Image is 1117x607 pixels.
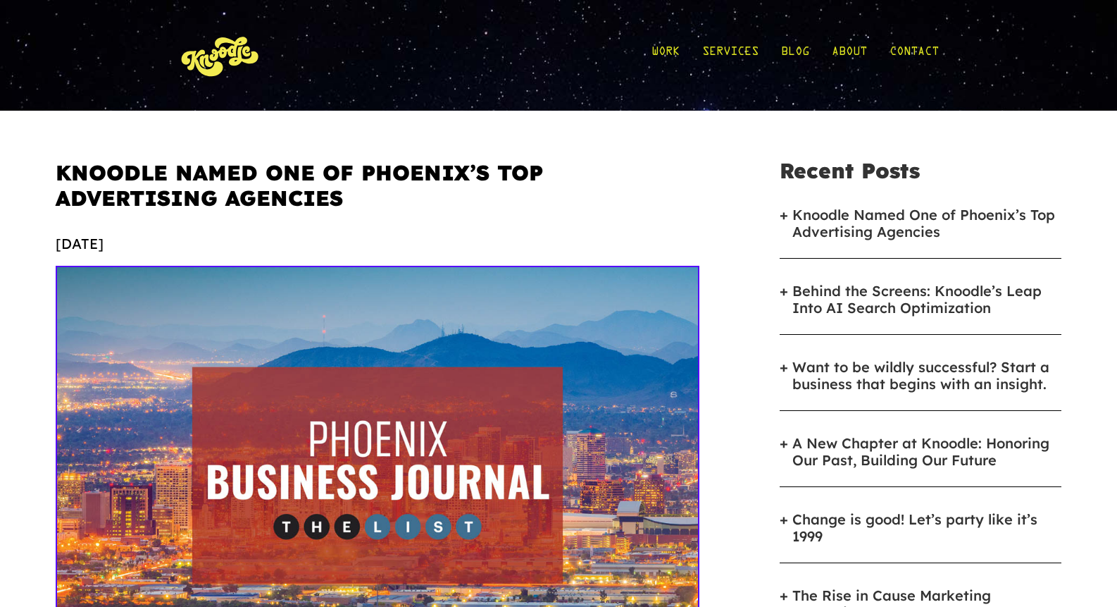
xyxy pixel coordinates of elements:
[178,23,263,88] img: KnoLogo(yellow)
[702,23,759,88] a: Services
[792,283,1061,317] a: Behind the Screens: Knoodle’s Leap Into AI Search Optimization
[792,435,1061,469] a: A New Chapter at Knoodle: Honoring Our Past, Building Our Future
[56,160,699,222] h1: Knoodle Named One of Phoenix’s Top Advertising Agencies
[832,23,867,88] a: About
[792,207,1061,240] a: Knoodle Named One of Phoenix’s Top Advertising Agencies
[890,23,939,88] a: Contact
[792,511,1061,545] a: Change is good! Let’s party like it’s 1999
[792,359,1061,393] a: Want to be wildly successful? Start a business that begins with an insight.
[781,23,809,88] a: Blog
[651,23,680,88] a: Work
[780,160,1061,192] h5: Recent Posts
[56,233,699,255] div: [DATE]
